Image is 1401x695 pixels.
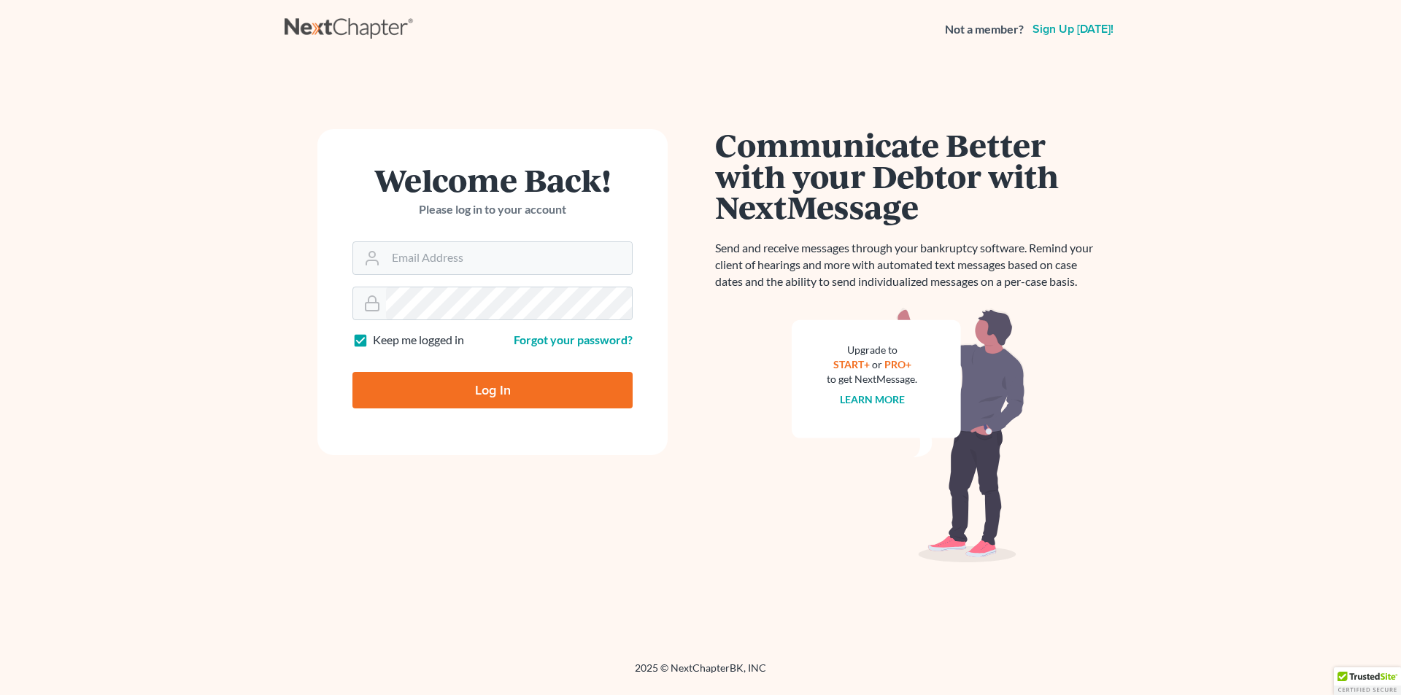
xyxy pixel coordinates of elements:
[872,358,882,370] span: or
[373,332,464,349] label: Keep me logged in
[840,393,905,405] a: Learn more
[827,343,917,357] div: Upgrade to
[792,308,1025,563] img: nextmessage_bg-59042aed3d76b12b5cd301f8e5b87938c9018125f34e5fa2b7a6b67550977c72.svg
[827,372,917,387] div: to get NextMessage.
[715,129,1102,222] h1: Communicate Better with your Debtor with NextMessage
[715,240,1102,290] p: Send and receive messages through your bankruptcy software. Remind your client of hearings and mo...
[945,21,1024,38] strong: Not a member?
[514,333,633,346] a: Forgot your password?
[1030,23,1116,35] a: Sign up [DATE]!
[386,242,632,274] input: Email Address
[352,201,633,218] p: Please log in to your account
[833,358,870,370] a: START+
[352,372,633,408] input: Log In
[1334,667,1401,695] div: TrustedSite Certified
[285,661,1116,687] div: 2025 © NextChapterBK, INC
[884,358,911,370] a: PRO+
[352,164,633,195] h1: Welcome Back!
